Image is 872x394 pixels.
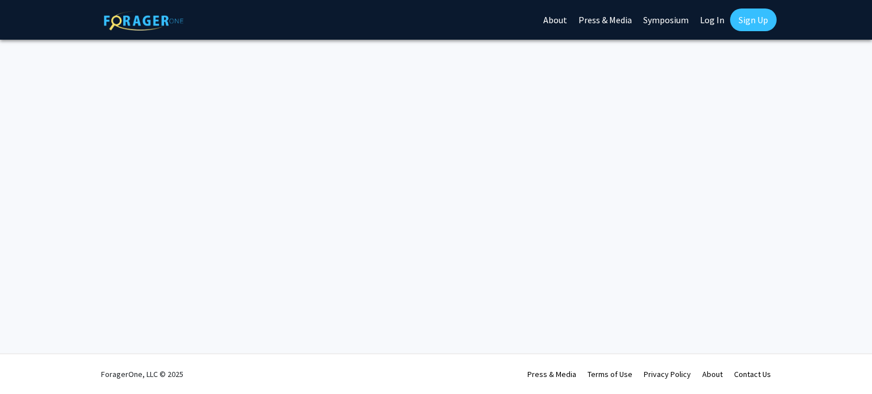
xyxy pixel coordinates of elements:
[588,369,632,379] a: Terms of Use
[104,11,183,31] img: ForagerOne Logo
[527,369,576,379] a: Press & Media
[101,354,183,394] div: ForagerOne, LLC © 2025
[730,9,777,31] a: Sign Up
[734,369,771,379] a: Contact Us
[644,369,691,379] a: Privacy Policy
[702,369,723,379] a: About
